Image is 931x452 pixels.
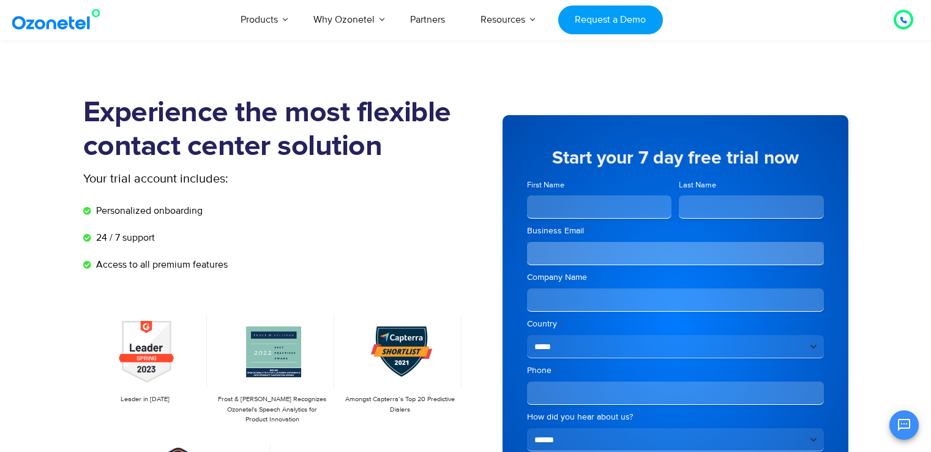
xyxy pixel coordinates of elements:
[527,318,824,330] label: Country
[93,203,203,218] span: Personalized onboarding
[344,394,455,415] p: Amongst Capterra’s Top 20 Predictive Dialers
[89,394,201,405] p: Leader in [DATE]
[93,257,228,272] span: Access to all premium features
[83,170,374,188] p: Your trial account includes:
[93,230,155,245] span: 24 / 7 support
[679,179,824,191] label: Last Name
[527,271,824,284] label: Company Name
[558,6,663,34] a: Request a Demo
[527,179,672,191] label: First Name
[527,364,824,377] label: Phone
[217,394,328,425] p: Frost & [PERSON_NAME] Recognizes Ozonetel's Speech Analytics for Product Innovation
[527,411,824,423] label: How did you hear about us?
[527,149,824,167] h5: Start your 7 day free trial now
[889,410,919,440] button: Open chat
[527,225,824,237] label: Business Email
[83,96,466,164] h1: Experience the most flexible contact center solution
